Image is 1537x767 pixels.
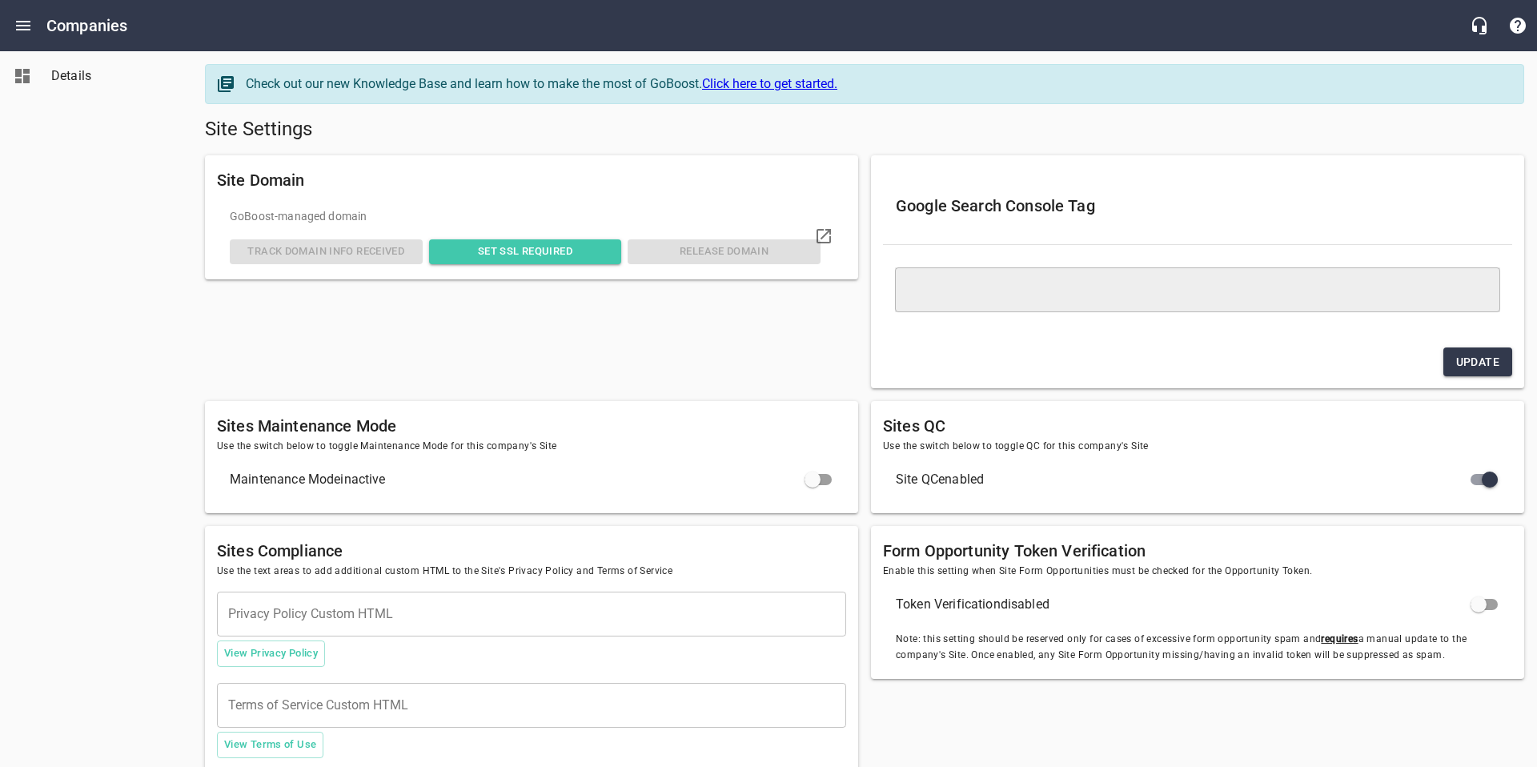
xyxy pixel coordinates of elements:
[217,564,846,580] span: Use the text areas to add additional custom HTML to the Site's Privacy Policy and Terms of Service
[883,439,1512,455] span: Use the switch below to toggle QC for this company's Site
[217,641,325,667] button: View Privacy Policy
[224,645,318,663] span: View Privacy Policy
[1321,633,1358,645] u: requires
[1443,347,1512,377] button: Update
[896,632,1499,664] span: Note: this setting should be reserved only for cases of excessive form opportunity spam and a man...
[217,538,846,564] h6: Sites Compliance
[702,76,837,91] a: Click here to get started.
[224,736,316,754] span: View Terms of Use
[883,564,1512,580] span: Enable this setting when Site Form Opportunities must be checked for the Opportunity Token.
[896,193,1499,219] h6: Google Search Console Tag
[1456,352,1499,372] span: Update
[883,413,1512,439] h6: Sites QC
[205,117,1524,143] h5: Site Settings
[217,732,323,758] button: View Terms of Use
[1499,6,1537,45] button: Support Portal
[217,413,846,439] h6: Sites Maintenance Mode
[896,470,1474,489] span: Site QC enabled
[429,239,622,264] button: Set SSL Required
[217,167,846,193] h6: Site Domain
[51,66,173,86] span: Details
[883,538,1512,564] h6: Form Opportunity Token Verification
[246,74,1507,94] div: Check out our new Knowledge Base and learn how to make the most of GoBoost.
[217,439,846,455] span: Use the switch below to toggle Maintenance Mode for this company's Site
[1460,6,1499,45] button: Live Chat
[230,470,808,489] span: Maintenance Mode inactive
[46,13,127,38] h6: Companies
[805,217,843,255] a: Visit domain
[896,595,1474,614] span: Token Verification disabled
[4,6,42,45] button: Open drawer
[435,243,616,261] span: Set SSL Required
[227,205,824,228] div: GoBoost -managed domain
